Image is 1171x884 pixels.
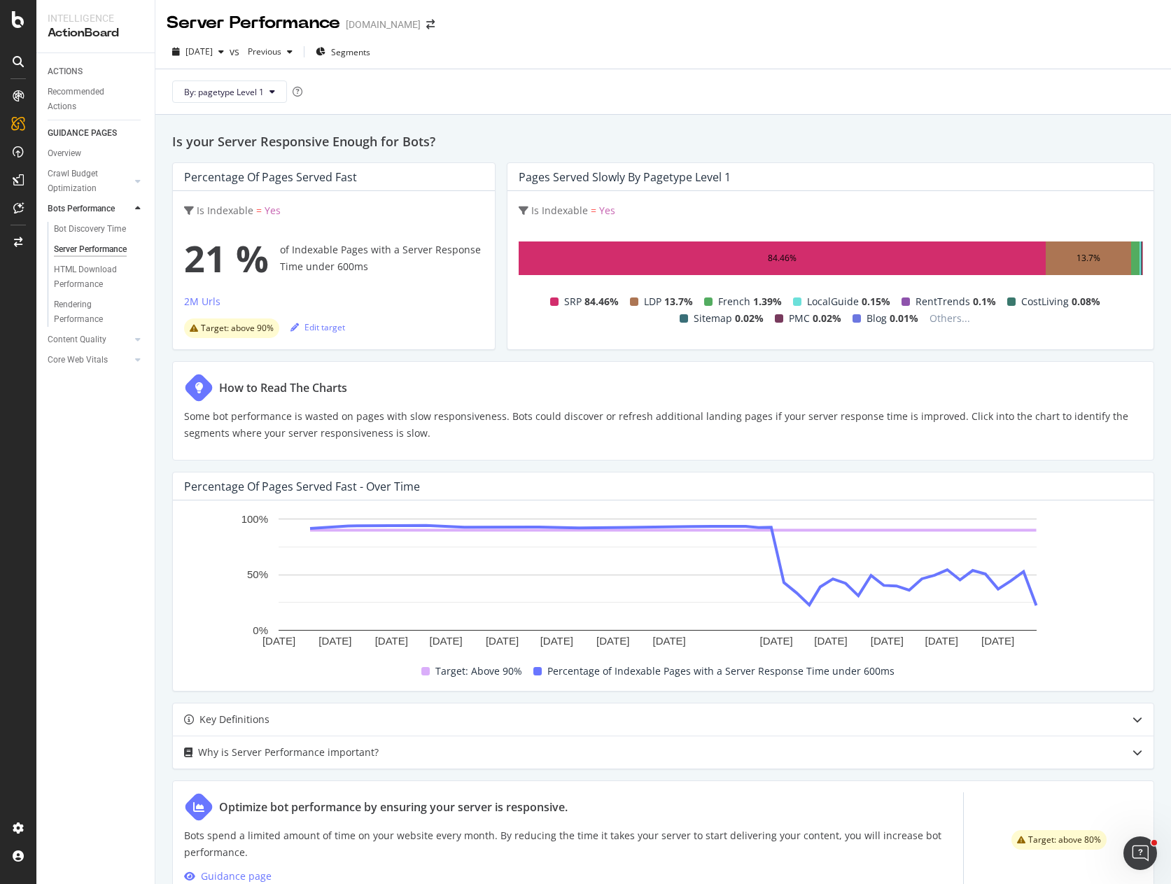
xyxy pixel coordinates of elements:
[198,744,379,761] div: Why is Server Performance important?
[184,869,272,883] a: Guidance page
[973,293,996,310] span: 0.1%
[54,222,126,237] div: Bot Discovery Time
[184,295,220,309] div: 2M Urls
[48,25,143,41] div: ActionBoard
[242,45,281,57] span: Previous
[862,293,890,310] span: 0.15%
[1077,250,1100,267] div: 13.7%
[172,80,287,103] button: By: pagetype Level 1
[813,310,841,327] span: 0.02%
[265,204,281,217] span: Yes
[564,293,582,310] span: SRP
[48,332,131,347] a: Content Quality
[531,204,588,217] span: Is Indexable
[48,64,83,79] div: ACTIONS
[644,293,661,310] span: LDP
[519,170,731,184] div: Pages Served Slowly by pagetype Level 1
[871,636,904,647] text: [DATE]
[201,324,274,332] span: Target: above 90%
[184,479,420,493] div: Percentage of Pages Served Fast - Over Time
[48,332,106,347] div: Content Quality
[256,204,262,217] span: =
[599,204,615,217] span: Yes
[814,636,847,647] text: [DATE]
[54,297,132,327] div: Rendering Performance
[48,64,145,79] a: ACTIONS
[48,167,131,196] a: Crawl Budget Optimization
[753,293,782,310] span: 1.39%
[1011,830,1107,850] div: warning label
[242,41,298,63] button: Previous
[48,353,108,367] div: Core Web Vitals
[718,293,750,310] span: French
[1028,836,1101,844] span: Target: above 80%
[199,711,269,728] div: Key Definitions
[486,636,519,647] text: [DATE]
[584,293,619,310] span: 84.46%
[48,85,145,114] a: Recommended Actions
[547,663,895,680] span: Percentage of Indexable Pages with a Server Response Time under 600ms
[760,636,793,647] text: [DATE]
[184,318,279,338] div: warning label
[247,569,268,581] text: 50%
[591,204,596,217] span: =
[230,45,242,59] span: vs
[290,316,345,338] button: Edit target
[54,262,135,292] div: HTML Download Performance
[867,310,887,327] span: Blog
[219,379,347,396] div: How to Read The Charts
[54,242,145,257] a: Server Performance
[735,310,764,327] span: 0.02%
[653,636,686,647] text: [DATE]
[48,353,131,367] a: Core Web Vitals
[540,636,573,647] text: [DATE]
[375,636,408,647] text: [DATE]
[48,126,145,141] a: GUIDANCE PAGES
[426,20,435,29] div: arrow-right-arrow-left
[768,250,797,267] div: 84.46%
[331,46,370,58] span: Segments
[1072,293,1100,310] span: 0.08%
[1021,293,1069,310] span: CostLiving
[184,512,1132,652] svg: A chart.
[890,310,918,327] span: 0.01%
[184,293,220,316] button: 2M Urls
[48,85,132,114] div: Recommended Actions
[925,636,958,647] text: [DATE]
[197,204,253,217] span: Is Indexable
[430,636,463,647] text: [DATE]
[596,636,629,647] text: [DATE]
[54,222,145,237] a: Bot Discovery Time
[981,636,1014,647] text: [DATE]
[48,167,121,196] div: Crawl Budget Optimization
[435,663,522,680] span: Target: Above 90%
[48,146,81,161] div: Overview
[219,799,568,815] div: Optimize bot performance by ensuring your server is responsive.
[48,202,115,216] div: Bots Performance
[924,310,976,327] span: Others...
[241,513,268,525] text: 100%
[48,11,143,25] div: Intelligence
[172,132,1154,151] h2: Is your Server Responsive Enough for Bots?
[184,408,1142,442] p: Some bot performance is wasted on pages with slow responsiveness. Bots could discover or refresh ...
[48,202,131,216] a: Bots Performance
[253,624,268,636] text: 0%
[290,321,345,333] div: Edit target
[694,310,732,327] span: Sitemap
[310,41,376,63] button: Segments
[346,17,421,31] div: [DOMAIN_NAME]
[1123,836,1157,870] iframe: Intercom live chat
[54,297,145,327] a: Rendering Performance
[184,170,357,184] div: Percentage of Pages Served Fast
[48,146,145,161] a: Overview
[807,293,859,310] span: LocalGuide
[167,11,340,35] div: Server Performance
[54,242,127,257] div: Server Performance
[54,262,145,292] a: HTML Download Performance
[789,310,810,327] span: PMC
[262,636,295,647] text: [DATE]
[318,636,351,647] text: [DATE]
[184,230,269,286] span: 21 %
[167,41,230,63] button: [DATE]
